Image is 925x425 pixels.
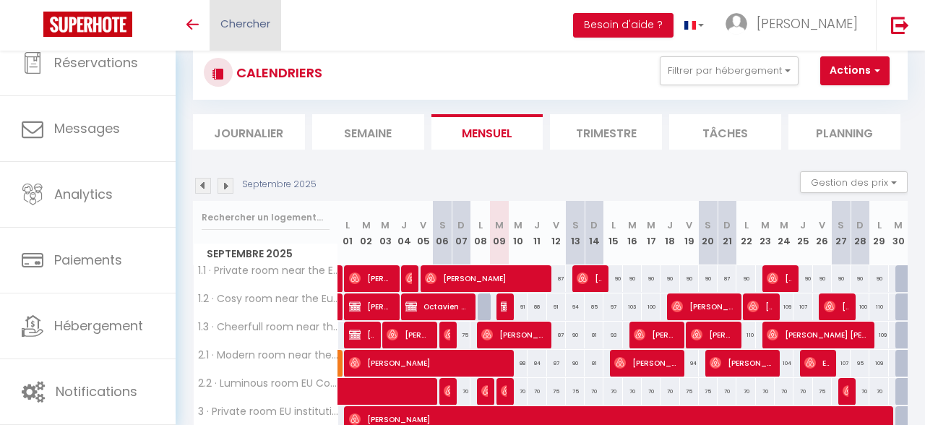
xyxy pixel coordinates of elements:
img: ... [726,13,747,35]
p: Septembre 2025 [242,178,317,192]
abbr: S [439,218,446,232]
th: 10 [509,201,528,265]
div: 70 [642,378,661,405]
div: 100 [642,293,661,320]
li: Trimestre [550,114,662,150]
div: 88 [509,350,528,377]
div: 94 [566,293,585,320]
span: [PERSON_NAME] [824,293,849,320]
abbr: M [761,218,770,232]
th: 20 [699,201,718,265]
th: 14 [585,201,603,265]
button: Filtrer par hébergement [660,56,799,85]
span: 3 · Private room EU institutions [196,406,340,417]
span: [PERSON_NAME] [501,377,507,405]
div: 87 [547,350,566,377]
div: 97 [603,293,622,320]
div: 87 [718,265,736,292]
div: 110 [869,293,888,320]
span: Analytics [54,185,113,203]
div: 70 [623,378,642,405]
div: 87 [547,322,566,348]
abbr: D [856,218,864,232]
div: 85 [585,293,603,320]
div: 90 [793,265,812,292]
span: [PERSON_NAME] [481,321,544,348]
th: 01 [338,201,357,265]
abbr: M [362,218,371,232]
span: [PERSON_NAME] [349,293,393,320]
img: logout [891,16,909,34]
div: 103 [623,293,642,320]
abbr: S [572,218,579,232]
div: 84 [528,350,546,377]
span: [PERSON_NAME] [444,321,450,348]
span: [PERSON_NAME] [349,321,374,348]
div: 90 [813,265,832,292]
li: Tâches [669,114,781,150]
abbr: L [345,218,350,232]
abbr: J [401,218,407,232]
div: 107 [793,293,812,320]
div: 75 [566,378,585,405]
th: 13 [566,201,585,265]
div: 95 [851,350,869,377]
abbr: L [877,218,882,232]
span: Giress Nzeza [444,377,450,405]
div: 87 [547,265,566,292]
span: [PERSON_NAME] [757,14,858,33]
span: 1.1 · Private room near the European institutions [196,265,340,276]
th: 04 [395,201,413,265]
th: 21 [718,201,736,265]
div: 70 [718,378,736,405]
abbr: L [478,218,483,232]
abbr: V [553,218,559,232]
span: Octavien NA [405,293,468,320]
div: 90 [566,322,585,348]
abbr: D [457,218,465,232]
abbr: M [780,218,788,232]
span: [PERSON_NAME] [577,265,602,292]
img: Super Booking [43,12,132,37]
div: 88 [528,293,546,320]
h3: CALENDRIERS [233,56,322,89]
span: Messages [54,119,120,137]
abbr: V [819,218,825,232]
th: 29 [869,201,888,265]
div: 90 [736,265,755,292]
span: [PERSON_NAME] [747,293,773,320]
div: 90 [642,265,661,292]
div: 109 [869,350,888,377]
span: Paiements [54,251,122,269]
span: [PERSON_NAME] [387,321,431,348]
div: 100 [851,293,869,320]
div: 93 [603,322,622,348]
li: Journalier [193,114,305,150]
div: 70 [528,378,546,405]
th: 11 [528,201,546,265]
abbr: M [381,218,390,232]
div: 109 [869,322,888,348]
span: Septembre 2025 [194,244,337,265]
th: 18 [661,201,679,265]
span: Amehd NA [501,293,507,320]
div: 70 [793,378,812,405]
div: 90 [699,265,718,292]
div: 90 [603,265,622,292]
span: [PERSON_NAME] [425,265,544,292]
div: 75 [680,378,699,405]
span: Notifications [56,382,137,400]
span: [PERSON_NAME] [PERSON_NAME] [671,293,734,320]
th: 25 [793,201,812,265]
span: [PERSON_NAME] [843,377,849,405]
abbr: J [534,218,540,232]
div: 90 [832,265,851,292]
th: 30 [889,201,908,265]
button: Besoin d'aide ? [573,13,674,38]
th: 07 [452,201,470,265]
button: Gestion des prix [800,171,908,193]
th: 26 [813,201,832,265]
span: [PERSON_NAME] [634,321,678,348]
span: [PERSON_NAME] [349,349,506,377]
abbr: D [590,218,598,232]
